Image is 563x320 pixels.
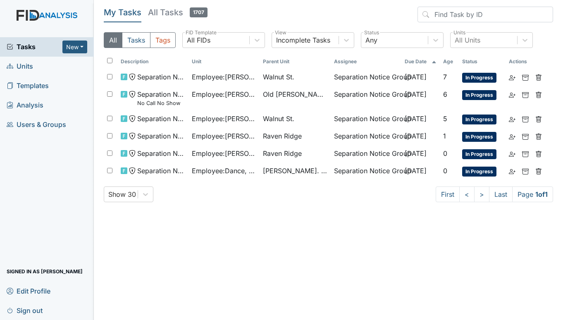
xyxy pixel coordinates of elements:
a: Archive [522,166,529,176]
a: Delete [535,166,542,176]
div: All FIDs [187,35,210,45]
th: Toggle SortBy [117,55,188,69]
span: Separation Notice No Call No Show [137,89,185,107]
span: In Progress [462,73,496,83]
th: Toggle SortBy [459,55,506,69]
th: Toggle SortBy [260,55,331,69]
input: Find Task by ID [417,7,553,22]
span: 1 [443,132,446,140]
span: Old [PERSON_NAME]. [263,89,327,99]
span: Units [7,60,33,73]
span: 5 [443,115,447,123]
span: 6 [443,90,447,98]
a: Archive [522,114,529,124]
div: Any [365,35,377,45]
th: Toggle SortBy [440,55,459,69]
span: [DATE] [405,149,427,158]
td: Separation Notice Group [331,162,402,180]
h5: My Tasks [104,7,141,18]
span: [PERSON_NAME]. [GEOGRAPHIC_DATA] [263,166,327,176]
button: All [104,32,122,48]
button: Tags [150,32,176,48]
span: Walnut St. [263,72,294,82]
button: New [62,41,87,53]
span: In Progress [462,90,496,100]
span: Signed in as [PERSON_NAME] [7,265,83,278]
span: In Progress [462,115,496,124]
td: Separation Notice Group [331,145,402,162]
span: 1707 [190,7,208,17]
a: Tasks [7,42,62,52]
span: Users & Groups [7,118,66,131]
a: Last [489,186,513,202]
span: Separation Notice [137,131,185,141]
a: Delete [535,131,542,141]
span: [DATE] [405,73,427,81]
span: Edit Profile [7,284,50,297]
span: Employee : [PERSON_NAME] [192,89,256,99]
td: Separation Notice Group [331,110,402,128]
a: Archive [522,148,529,158]
span: Separation Notice [137,72,185,82]
th: Toggle SortBy [401,55,440,69]
a: Delete [535,89,542,99]
a: > [474,186,489,202]
td: Separation Notice Group [331,86,402,110]
a: Archive [522,72,529,82]
span: [DATE] [405,115,427,123]
div: Type filter [104,32,176,48]
a: Delete [535,148,542,158]
th: Assignee [331,55,402,69]
span: Templates [7,79,49,92]
a: Archive [522,89,529,99]
span: Separation Notice [137,166,185,176]
h5: All Tasks [148,7,208,18]
th: Actions [506,55,547,69]
span: Analysis [7,99,43,112]
a: Delete [535,114,542,124]
span: Page [512,186,553,202]
span: Separation Notice [137,148,185,158]
input: Toggle All Rows Selected [107,58,112,63]
a: Archive [522,131,529,141]
div: All Units [455,35,480,45]
span: In Progress [462,132,496,142]
a: < [459,186,475,202]
span: 7 [443,73,447,81]
span: Employee : [PERSON_NAME] [192,131,256,141]
span: [DATE] [405,132,427,140]
span: Raven Ridge [263,148,302,158]
nav: task-pagination [436,186,553,202]
span: [DATE] [405,167,427,175]
button: Tasks [122,32,150,48]
a: First [436,186,460,202]
th: Toggle SortBy [188,55,260,69]
span: Employee : Dance, Kammidy [192,166,256,176]
span: In Progress [462,149,496,159]
small: No Call No Show [137,99,185,107]
span: Walnut St. [263,114,294,124]
span: 0 [443,167,447,175]
td: Separation Notice Group [331,128,402,145]
span: In Progress [462,167,496,177]
span: Employee : [PERSON_NAME] [192,72,256,82]
td: Separation Notice Group [331,69,402,86]
span: Employee : [PERSON_NAME] [192,148,256,158]
a: Delete [535,72,542,82]
span: 0 [443,149,447,158]
span: Separation Notice [137,114,185,124]
div: Incomplete Tasks [276,35,330,45]
strong: 1 of 1 [535,190,548,198]
span: Sign out [7,304,43,317]
span: [DATE] [405,90,427,98]
span: Employee : [PERSON_NAME][GEOGRAPHIC_DATA] [192,114,256,124]
div: Show 30 [108,189,136,199]
span: Raven Ridge [263,131,302,141]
